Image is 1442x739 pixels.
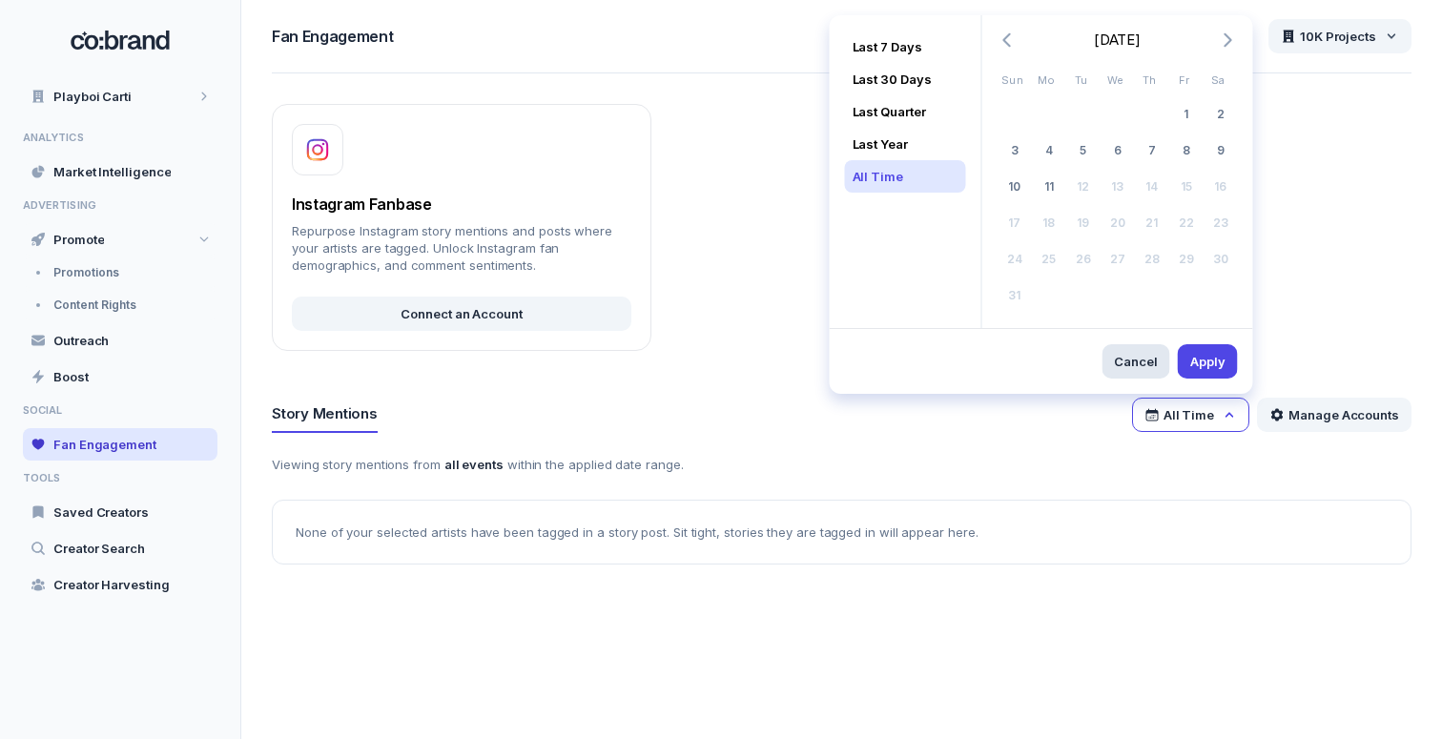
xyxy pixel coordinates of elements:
[845,63,966,95] div: Select Date Range
[1101,242,1135,277] div: 27
[998,242,1032,277] div: 24
[1213,252,1228,267] span: 30
[292,222,631,274] span: Repurpose Instagram story mentions and posts where your artists are tagged. Unlock Instagram fan ...
[1101,170,1135,204] div: 13
[845,160,966,193] div: Select Date Range
[1204,133,1238,168] div: 9
[292,195,631,215] span: Instagram Fanbase
[1066,170,1101,204] div: 12
[1075,74,1087,87] span: Tu
[23,532,217,565] a: Creator Search
[1214,179,1226,195] span: 16
[1066,133,1101,168] div: 5
[53,298,136,313] span: Content Rights
[1164,406,1214,423] span: All Time
[53,88,132,105] span: Playboi Carti
[1204,97,1238,132] div: 2
[1257,398,1411,432] button: Manage Accounts
[1219,31,1238,50] div: Next Month
[1076,252,1091,267] span: 26
[1300,28,1376,45] span: 10K Projects
[1101,133,1135,168] div: 6
[853,71,932,88] span: Last 30 Days
[23,360,217,393] a: Boost
[401,305,523,322] span: Connect an Account
[23,324,217,357] a: Outreach
[53,265,119,280] span: Promotions
[1111,179,1123,195] span: 13
[1179,216,1194,231] span: 22
[1066,242,1101,277] div: 26
[1101,206,1135,240] div: 20
[998,278,1032,313] div: 31
[1044,179,1054,195] span: 11
[1204,242,1238,277] div: 30
[1145,179,1158,195] span: 14
[1178,344,1238,379] button: Apply
[845,128,966,160] div: Select Date Range
[272,397,378,433] div: tab
[853,38,922,55] span: Last 7 Days
[23,132,217,144] span: ANALYTICS
[1114,353,1158,370] span: Cancel
[998,206,1032,240] div: 17
[1042,216,1055,231] span: 18
[1144,252,1160,267] span: 28
[1008,288,1020,303] span: 31
[1217,107,1225,122] span: 2
[23,290,217,320] a: Content Rights
[23,155,217,188] a: Market Intelligence
[1008,216,1020,231] span: 17
[53,436,156,453] span: Fan Engagement
[53,503,149,521] span: Saved Creators
[1041,252,1056,267] span: 25
[23,428,217,461] a: Fan Engagement
[23,199,217,212] span: ADVERTISING
[23,257,217,288] a: Promotions
[1217,143,1225,158] span: 9
[1011,143,1019,158] span: 3
[23,496,217,528] a: Saved Creators
[1148,143,1156,158] span: 7
[53,540,145,557] span: Creator Search
[1184,107,1188,122] span: 1
[1107,74,1123,87] span: We
[1135,133,1169,168] div: 7
[23,568,217,601] a: Creator Harvesting
[1169,206,1204,240] div: 22
[1135,170,1169,204] div: 14
[1032,206,1066,240] div: 18
[998,133,1032,168] div: 3
[998,170,1032,204] div: 10
[1183,143,1190,158] span: 8
[1211,74,1225,87] span: Sa
[1288,406,1399,423] span: Manage Accounts
[1181,179,1192,195] span: 15
[1094,31,1141,50] span: [DATE]
[1169,97,1204,132] div: 1
[1135,242,1169,277] div: 28
[1102,344,1170,379] button: Cancel
[1110,216,1125,231] span: 20
[1114,143,1122,158] span: 6
[1032,242,1066,277] div: 25
[853,135,908,153] span: Last Year
[845,95,966,128] div: Select Date Range
[53,332,109,349] span: Outreach
[53,576,170,593] span: Creator Harvesting
[1077,179,1089,195] span: 12
[1066,206,1101,240] div: 19
[53,163,171,180] span: Market Intelligence
[1145,216,1158,231] span: 21
[23,404,217,417] span: SOCIAL
[1204,170,1238,204] div: 16
[53,368,89,385] span: Boost
[1169,242,1204,277] div: 29
[444,457,504,472] span: all events
[1077,216,1089,231] span: 19
[1204,206,1238,240] div: 23
[845,31,966,63] div: Select Date Range
[853,103,926,120] span: Last Quarter
[23,472,217,484] span: TOOLS
[1008,179,1020,195] span: 10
